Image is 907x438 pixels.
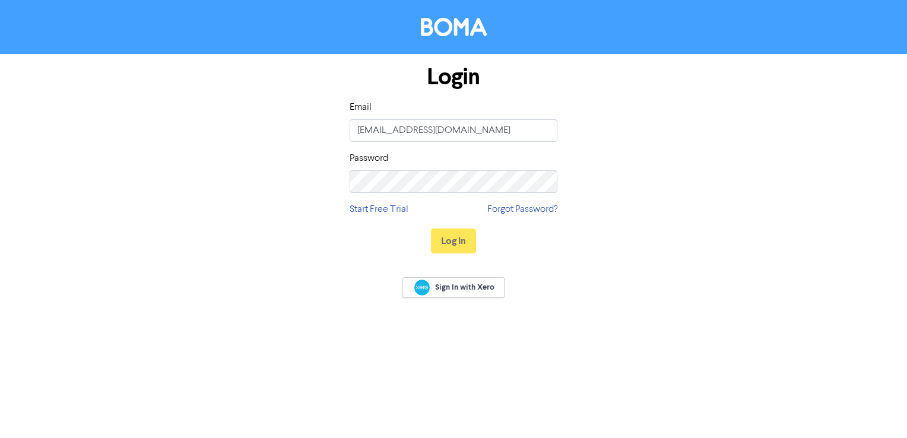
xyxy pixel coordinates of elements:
[435,282,494,293] span: Sign In with Xero
[421,18,487,36] img: BOMA Logo
[402,277,505,298] a: Sign In with Xero
[487,202,557,217] a: Forgot Password?
[350,202,408,217] a: Start Free Trial
[350,100,372,115] label: Email
[350,64,557,91] h1: Login
[414,280,430,296] img: Xero logo
[431,228,476,253] button: Log In
[350,151,388,166] label: Password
